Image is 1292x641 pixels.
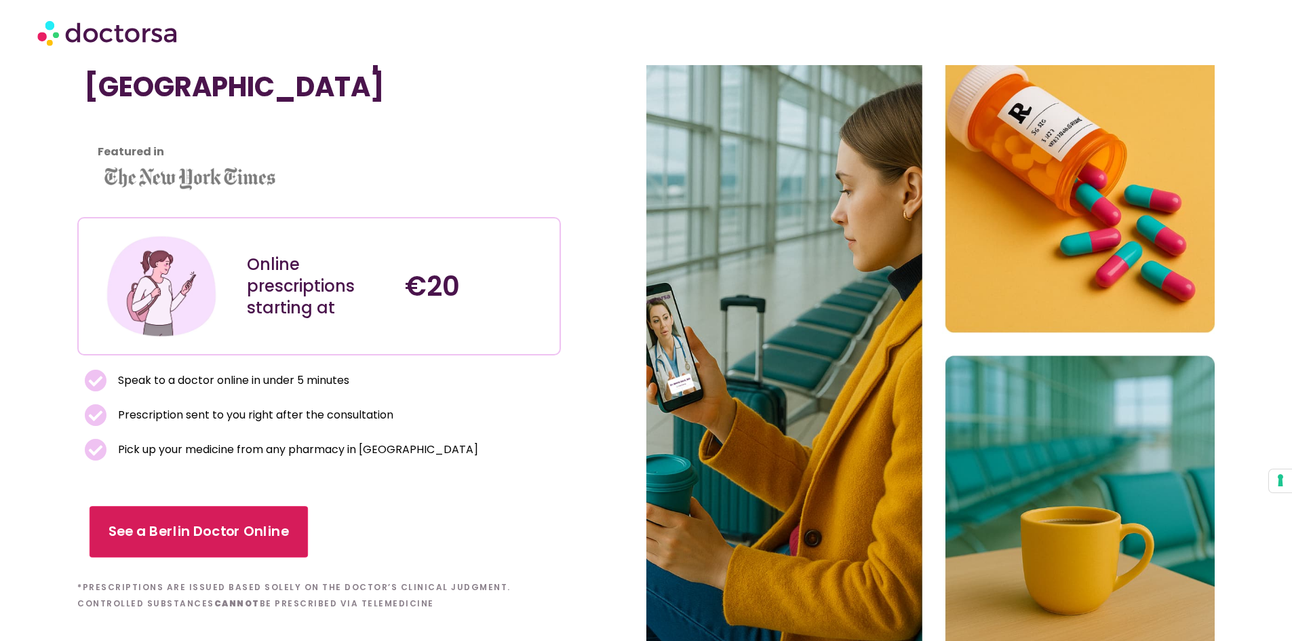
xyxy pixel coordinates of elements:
a: See a Berlin Doctor Online [90,506,308,558]
iframe: Customer reviews powered by Trustpilot [84,133,553,149]
button: Your consent preferences for tracking technologies [1269,469,1292,492]
span: Pick up your medicine from any pharmacy in [GEOGRAPHIC_DATA] [115,440,478,459]
span: Speak to a doctor online in under 5 minutes [115,371,349,390]
img: Illustration depicting a young woman in a casual outfit, engaged with her smartphone. She has a p... [104,229,219,344]
h1: Online Doctor Prescription in [GEOGRAPHIC_DATA] [84,38,553,103]
div: Online prescriptions starting at [247,254,391,319]
b: cannot [214,598,260,609]
span: Prescription sent to you right after the consultation [115,406,393,425]
h6: *Prescriptions are issued based solely on the doctor’s clinical judgment. Controlled substances b... [77,579,560,612]
span: See a Berlin Doctor Online [109,522,289,542]
iframe: Customer reviews powered by Trustpilot [84,117,288,133]
h4: €20 [405,270,549,303]
strong: Featured in [98,144,164,159]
